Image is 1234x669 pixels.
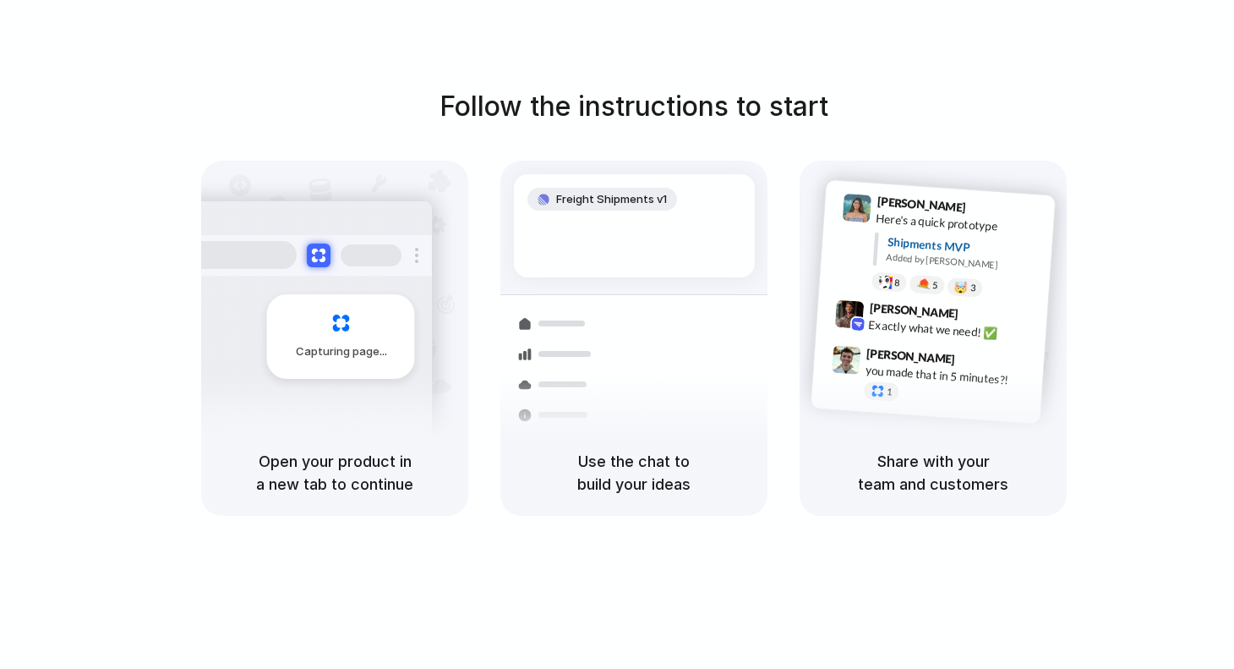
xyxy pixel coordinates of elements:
[866,344,956,369] span: [PERSON_NAME]
[887,387,893,397] span: 1
[820,450,1046,496] h5: Share with your team and customers
[960,352,995,372] span: 9:47 AM
[221,450,448,496] h5: Open your product in a new tab to continue
[868,315,1037,344] div: Exactly what we need! ✅
[887,233,1043,261] div: Shipments MVP
[865,361,1034,390] div: you made that in 5 minutes?!
[970,283,976,293] span: 3
[556,191,667,208] span: Freight Shipments v1
[440,86,828,127] h1: Follow the instructions to start
[894,278,900,288] span: 8
[869,299,958,323] span: [PERSON_NAME]
[296,343,390,360] span: Capturing page
[971,200,1006,221] span: 9:41 AM
[521,450,747,496] h5: Use the chat to build your ideas
[964,306,998,326] span: 9:42 AM
[954,281,969,293] div: 🤯
[886,250,1041,275] div: Added by [PERSON_NAME]
[876,192,966,217] span: [PERSON_NAME]
[876,210,1045,239] div: Here's a quick prototype
[932,281,938,290] span: 5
